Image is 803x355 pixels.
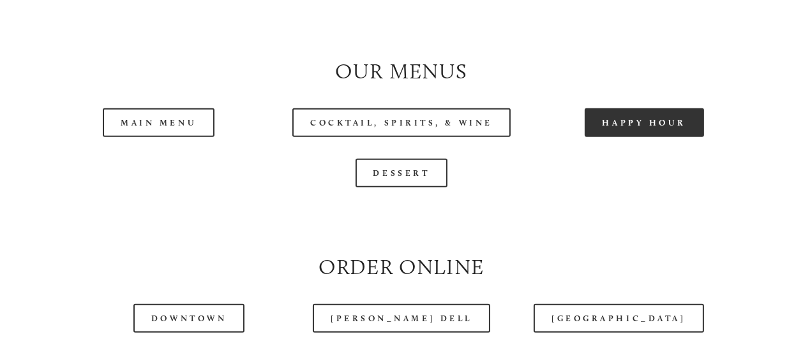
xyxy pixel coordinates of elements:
[585,108,705,137] a: Happy Hour
[133,304,244,333] a: Downtown
[534,304,703,333] a: [GEOGRAPHIC_DATA]
[292,108,511,137] a: Cocktail, Spirits, & Wine
[103,108,214,137] a: Main Menu
[356,159,448,187] a: Dessert
[313,304,490,333] a: [PERSON_NAME] Dell
[48,252,754,282] h2: Order Online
